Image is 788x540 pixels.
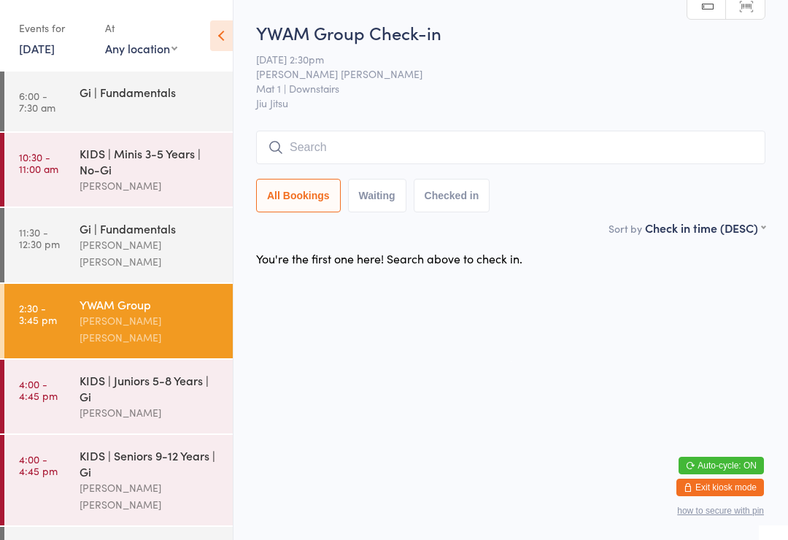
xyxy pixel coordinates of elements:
[19,90,55,113] time: 6:00 - 7:30 am
[19,302,57,325] time: 2:30 - 3:45 pm
[19,40,55,56] a: [DATE]
[80,84,220,100] div: Gi | Fundamentals
[80,404,220,421] div: [PERSON_NAME]
[256,96,765,110] span: Jiu Jitsu
[414,179,490,212] button: Checked in
[4,72,233,131] a: 6:00 -7:30 amGi | Fundamentals
[676,479,764,496] button: Exit kiosk mode
[80,447,220,479] div: KIDS | Seniors 9-12 Years | Gi
[19,378,58,401] time: 4:00 - 4:45 pm
[256,131,765,164] input: Search
[19,151,58,174] time: 10:30 - 11:00 am
[19,226,60,250] time: 11:30 - 12:30 pm
[256,81,743,96] span: Mat 1 | Downstairs
[19,453,58,477] time: 4:00 - 4:45 pm
[80,145,220,177] div: KIDS | Minis 3-5 Years | No-Gi
[80,479,220,513] div: [PERSON_NAME] [PERSON_NAME]
[256,250,522,266] div: You're the first one here! Search above to check in.
[256,20,765,45] h2: YWAM Group Check-in
[105,16,177,40] div: At
[645,220,765,236] div: Check in time (DESC)
[80,296,220,312] div: YWAM Group
[19,16,90,40] div: Events for
[609,221,642,236] label: Sort by
[4,208,233,282] a: 11:30 -12:30 pmGi | Fundamentals[PERSON_NAME] [PERSON_NAME]
[80,236,220,270] div: [PERSON_NAME] [PERSON_NAME]
[4,133,233,207] a: 10:30 -11:00 amKIDS | Minis 3-5 Years | No-Gi[PERSON_NAME]
[80,312,220,346] div: [PERSON_NAME] [PERSON_NAME]
[679,457,764,474] button: Auto-cycle: ON
[105,40,177,56] div: Any location
[256,66,743,81] span: [PERSON_NAME] [PERSON_NAME]
[256,52,743,66] span: [DATE] 2:30pm
[4,360,233,433] a: 4:00 -4:45 pmKIDS | Juniors 5-8 Years | Gi[PERSON_NAME]
[80,177,220,194] div: [PERSON_NAME]
[256,179,341,212] button: All Bookings
[4,284,233,358] a: 2:30 -3:45 pmYWAM Group[PERSON_NAME] [PERSON_NAME]
[677,506,764,516] button: how to secure with pin
[348,179,406,212] button: Waiting
[4,435,233,525] a: 4:00 -4:45 pmKIDS | Seniors 9-12 Years | Gi[PERSON_NAME] [PERSON_NAME]
[80,372,220,404] div: KIDS | Juniors 5-8 Years | Gi
[80,220,220,236] div: Gi | Fundamentals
